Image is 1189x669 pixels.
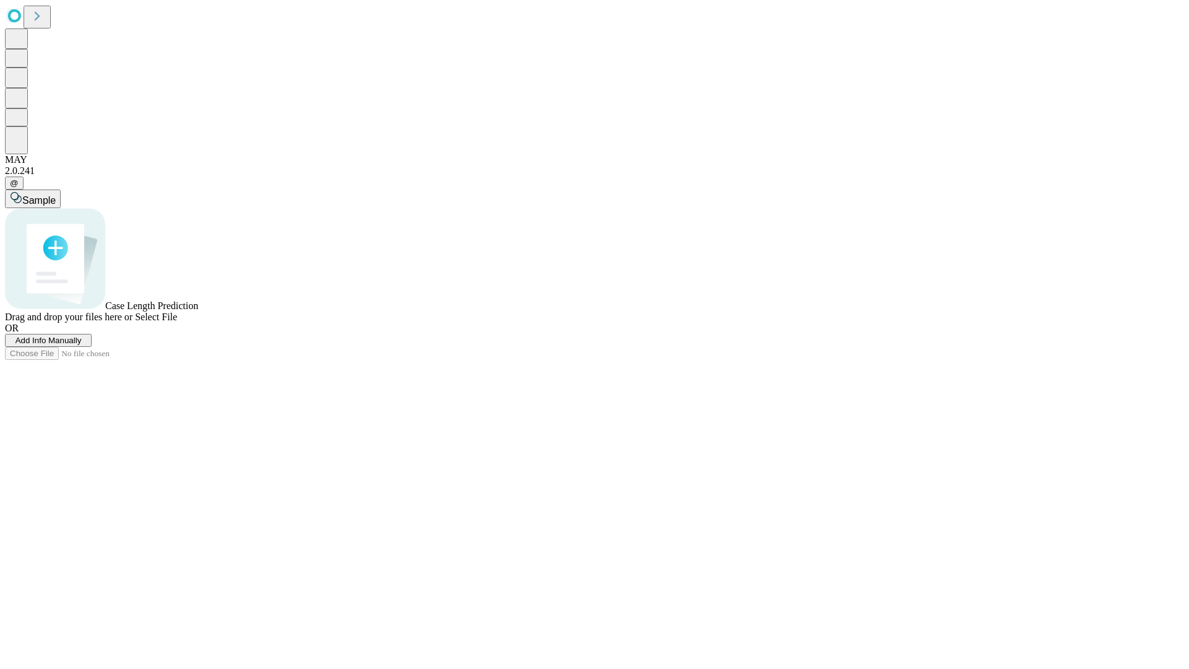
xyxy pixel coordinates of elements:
span: Drag and drop your files here or [5,312,133,322]
button: @ [5,177,24,190]
div: 2.0.241 [5,165,1184,177]
span: OR [5,323,19,333]
span: Select File [135,312,177,322]
button: Sample [5,190,61,208]
span: Sample [22,195,56,206]
div: MAY [5,154,1184,165]
span: Case Length Prediction [105,300,198,311]
span: @ [10,178,19,188]
span: Add Info Manually [15,336,82,345]
button: Add Info Manually [5,334,92,347]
